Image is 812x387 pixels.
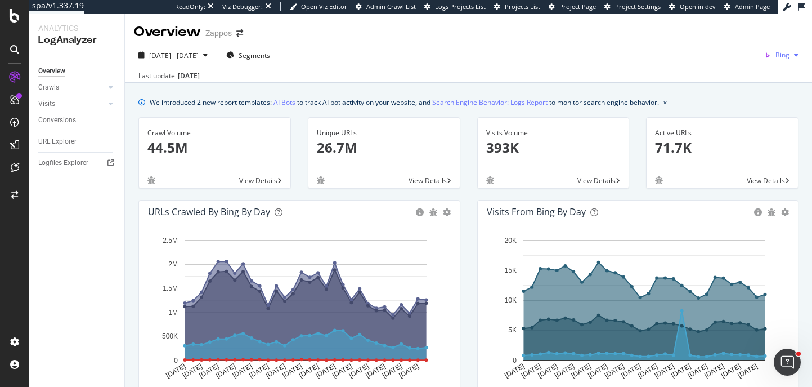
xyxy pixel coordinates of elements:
[174,357,178,364] text: 0
[147,138,282,157] p: 44.5M
[519,362,542,380] text: [DATE]
[38,34,115,47] div: LogAnalyzer
[317,176,325,184] div: bug
[315,362,337,380] text: [DATE]
[775,50,789,60] span: Bing
[615,2,661,11] span: Project Settings
[164,362,187,380] text: [DATE]
[168,309,178,317] text: 1M
[38,157,116,169] a: Logfiles Explorer
[680,2,716,11] span: Open in dev
[655,176,663,184] div: bug
[670,362,692,380] text: [DATE]
[429,208,437,216] div: bug
[38,114,76,126] div: Conversions
[577,176,616,185] span: View Details
[162,332,178,340] text: 500K
[38,157,88,169] div: Logfiles Explorer
[774,349,801,376] iframe: Intercom live chat
[398,362,420,380] text: [DATE]
[222,46,275,64] button: Segments
[504,237,516,244] text: 20K
[443,208,451,216] div: gear
[301,2,347,11] span: Open Viz Editor
[198,362,221,380] text: [DATE]
[669,2,716,11] a: Open in dev
[486,128,621,138] div: Visits Volume
[724,2,770,11] a: Admin Page
[317,128,451,138] div: Unique URLs
[513,357,517,364] text: 0
[163,237,178,244] text: 2.5M
[231,362,254,380] text: [DATE]
[655,138,789,157] p: 71.7K
[636,362,659,380] text: [DATE]
[178,71,200,81] div: [DATE]
[236,29,243,37] div: arrow-right-arrow-left
[38,65,65,77] div: Overview
[620,362,642,380] text: [DATE]
[38,23,115,34] div: Analytics
[149,51,199,60] span: [DATE] - [DATE]
[175,2,205,11] div: ReadOnly:
[603,362,625,380] text: [DATE]
[381,362,403,380] text: [DATE]
[348,362,370,380] text: [DATE]
[416,208,424,216] div: circle-info
[487,206,586,217] div: Visits from Bing by day
[736,362,759,380] text: [DATE]
[168,261,178,269] text: 2M
[504,266,516,274] text: 15K
[239,176,277,185] span: View Details
[222,2,263,11] div: Viz Debugger:
[38,98,55,110] div: Visits
[569,362,592,380] text: [DATE]
[486,138,621,157] p: 393K
[38,114,116,126] a: Conversions
[366,2,416,11] span: Admin Crawl List
[435,2,486,11] span: Logs Projects List
[604,2,661,11] a: Project Settings
[214,362,237,380] text: [DATE]
[248,362,270,380] text: [DATE]
[486,176,494,184] div: bug
[38,82,59,94] div: Crawls
[735,2,770,11] span: Admin Page
[134,46,212,64] button: [DATE] - [DATE]
[586,362,609,380] text: [DATE]
[653,362,675,380] text: [DATE]
[505,2,540,11] span: Projects List
[720,362,742,380] text: [DATE]
[298,362,320,380] text: [DATE]
[290,2,347,11] a: Open Viz Editor
[38,136,116,148] a: URL Explorer
[747,176,785,185] span: View Details
[503,362,526,380] text: [DATE]
[686,362,708,380] text: [DATE]
[364,362,387,380] text: [DATE]
[38,136,77,148] div: URL Explorer
[181,362,204,380] text: [DATE]
[38,82,105,94] a: Crawls
[38,65,116,77] a: Overview
[38,98,105,110] a: Visits
[138,96,798,108] div: info banner
[536,362,559,380] text: [DATE]
[494,2,540,11] a: Projects List
[148,206,270,217] div: URLs Crawled by Bing by day
[754,208,762,216] div: circle-info
[147,176,155,184] div: bug
[504,296,516,304] text: 10K
[239,51,270,60] span: Segments
[781,208,789,216] div: gear
[150,96,659,108] div: We introduced 2 new report templates: to track AI bot activity on your website, and to monitor se...
[760,46,803,64] button: Bing
[661,94,670,110] button: close banner
[331,362,353,380] text: [DATE]
[549,2,596,11] a: Project Page
[134,23,201,42] div: Overview
[205,28,232,39] div: Zappos
[264,362,287,380] text: [DATE]
[559,2,596,11] span: Project Page
[147,128,282,138] div: Crawl Volume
